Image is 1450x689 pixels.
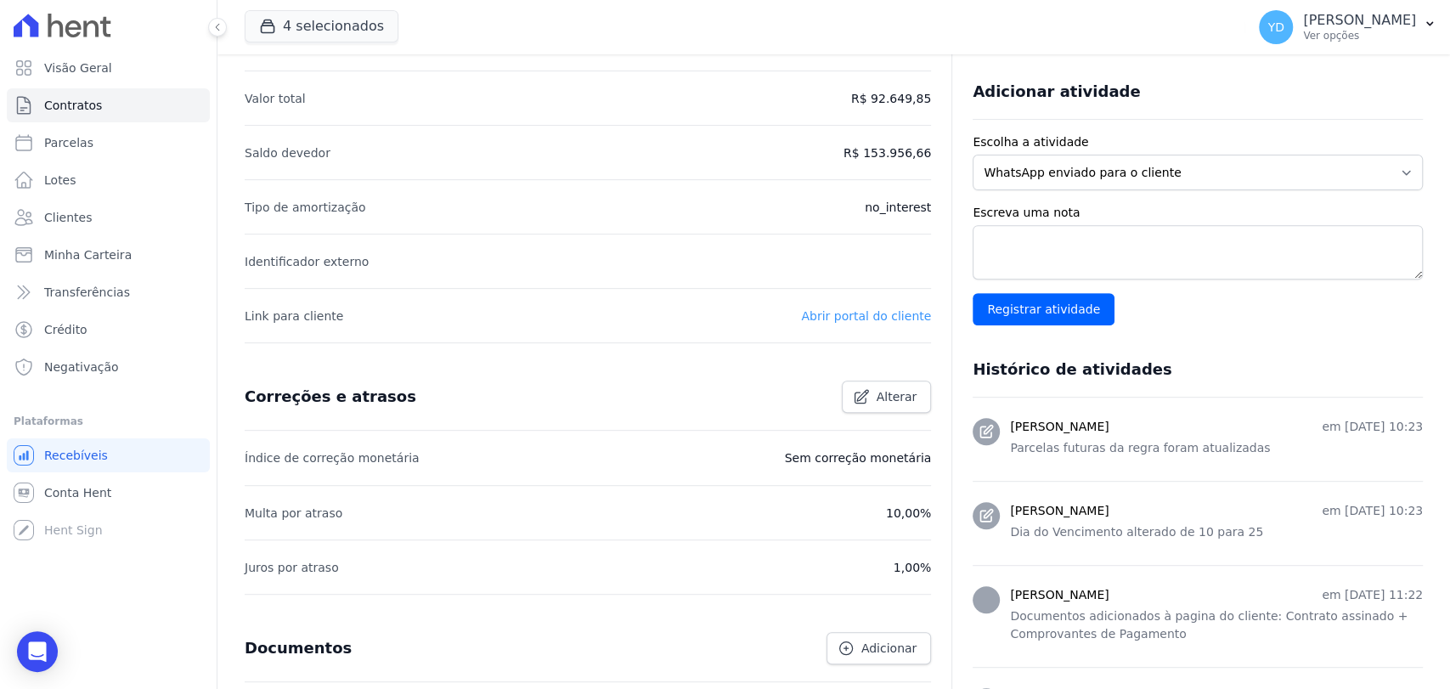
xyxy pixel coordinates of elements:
span: Contratos [44,97,102,114]
a: Lotes [7,163,210,197]
a: Minha Carteira [7,238,210,272]
p: em [DATE] 10:23 [1322,418,1423,436]
h3: [PERSON_NAME] [1010,586,1109,604]
p: Sem correção monetária [785,448,932,468]
span: Crédito [44,321,87,338]
p: Ver opções [1303,29,1416,42]
p: no_interest [865,197,931,217]
p: Tipo de amortização [245,197,366,217]
span: Conta Hent [44,484,111,501]
a: Adicionar [827,632,931,664]
span: Transferências [44,284,130,301]
span: Parcelas [44,134,93,151]
span: Visão Geral [44,59,112,76]
div: Open Intercom Messenger [17,631,58,672]
h3: [PERSON_NAME] [1010,418,1109,436]
button: YD [PERSON_NAME] Ver opções [1245,3,1450,51]
p: Juros por atraso [245,557,339,578]
p: Valor total [245,88,306,109]
a: Conta Hent [7,476,210,510]
p: [PERSON_NAME] [1303,12,1416,29]
a: Negativação [7,350,210,384]
h3: Histórico de atividades [973,359,1171,380]
span: Recebíveis [44,447,108,464]
p: Documentos adicionados à pagina do cliente: Contrato assinado + Comprovantes de Pagamento [1010,607,1423,643]
div: Plataformas [14,411,203,432]
p: Identificador externo [245,251,369,272]
span: Lotes [44,172,76,189]
p: 10,00% [886,503,931,523]
a: Transferências [7,275,210,309]
input: Registrar atividade [973,293,1114,325]
span: Adicionar [861,640,917,657]
p: Saldo devedor [245,143,330,163]
h3: [PERSON_NAME] [1010,502,1109,520]
span: YD [1267,21,1284,33]
label: Escreva uma nota [973,204,1423,222]
p: em [DATE] 10:23 [1322,502,1423,520]
h3: Adicionar atividade [973,82,1140,102]
a: Alterar [842,381,932,413]
span: Negativação [44,359,119,376]
p: em [DATE] 11:22 [1322,586,1423,604]
p: Multa por atraso [245,503,342,523]
h3: Correções e atrasos [245,387,416,407]
p: R$ 153.956,66 [843,143,931,163]
span: Clientes [44,209,92,226]
p: Dia do Vencimento alterado de 10 para 25 [1010,523,1423,541]
p: R$ 92.649,85 [851,88,931,109]
h3: Documentos [245,638,352,658]
a: Parcelas [7,126,210,160]
p: Parcelas futuras da regra foram atualizadas [1010,439,1423,457]
button: 4 selecionados [245,10,398,42]
a: Abrir portal do cliente [801,309,931,323]
a: Recebíveis [7,438,210,472]
label: Escolha a atividade [973,133,1423,151]
a: Clientes [7,200,210,234]
a: Contratos [7,88,210,122]
p: Link para cliente [245,306,343,326]
a: Crédito [7,313,210,347]
a: Visão Geral [7,51,210,85]
span: Minha Carteira [44,246,132,263]
p: 1,00% [894,557,931,578]
p: Índice de correção monetária [245,448,420,468]
span: Alterar [877,388,917,405]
